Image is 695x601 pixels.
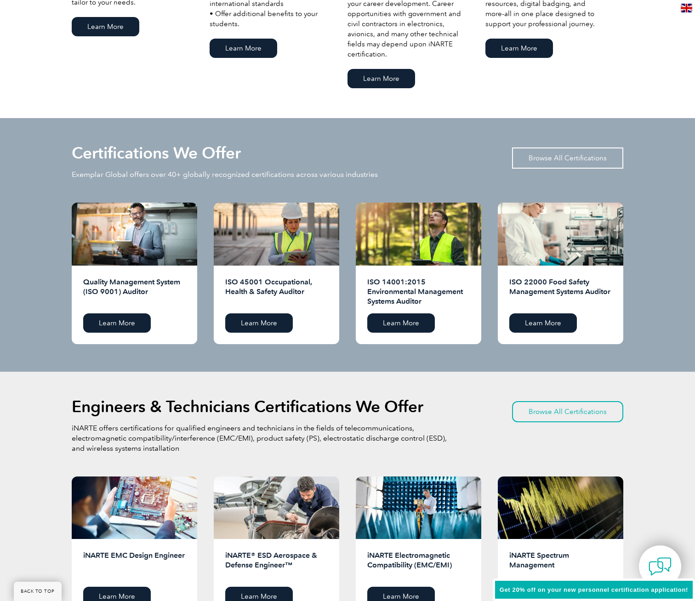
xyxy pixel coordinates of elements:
[225,550,328,580] h2: iNARTE® ESD Aerospace & Defense Engineer™
[347,69,415,88] a: Learn More
[83,313,151,333] a: Learn More
[72,146,241,160] h2: Certifications We Offer
[83,550,186,580] h2: iNARTE EMC Design Engineer
[14,582,62,601] a: BACK TO TOP
[512,147,623,169] a: Browse All Certifications
[72,170,378,180] p: Exemplar Global offers over 40+ globally recognized certifications across various industries
[367,550,470,580] h2: iNARTE Electromagnetic Compatibility (EMC/EMI)
[83,277,186,306] h2: Quality Management System (ISO 9001) Auditor
[500,586,688,593] span: Get 20% off on your new personnel certification application!
[72,399,423,414] h2: Engineers & Technicians Certifications We Offer
[225,313,293,333] a: Learn More
[681,4,692,12] img: en
[512,401,623,422] a: Browse All Certifications
[72,423,449,454] p: iNARTE offers certifications for qualified engineers and technicians in the fields of telecommuni...
[485,39,553,58] a: Learn More
[649,555,672,578] img: contact-chat.png
[72,17,139,36] a: Learn More
[367,313,435,333] a: Learn More
[509,277,612,306] h2: ISO 22000 Food Safety Management Systems Auditor
[509,550,612,580] h2: iNARTE Spectrum Management
[210,39,277,58] a: Learn More
[509,313,577,333] a: Learn More
[225,277,328,306] h2: ISO 45001 Occupational, Health & Safety Auditor
[367,277,470,306] h2: ISO 14001:2015 Environmental Management Systems Auditor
